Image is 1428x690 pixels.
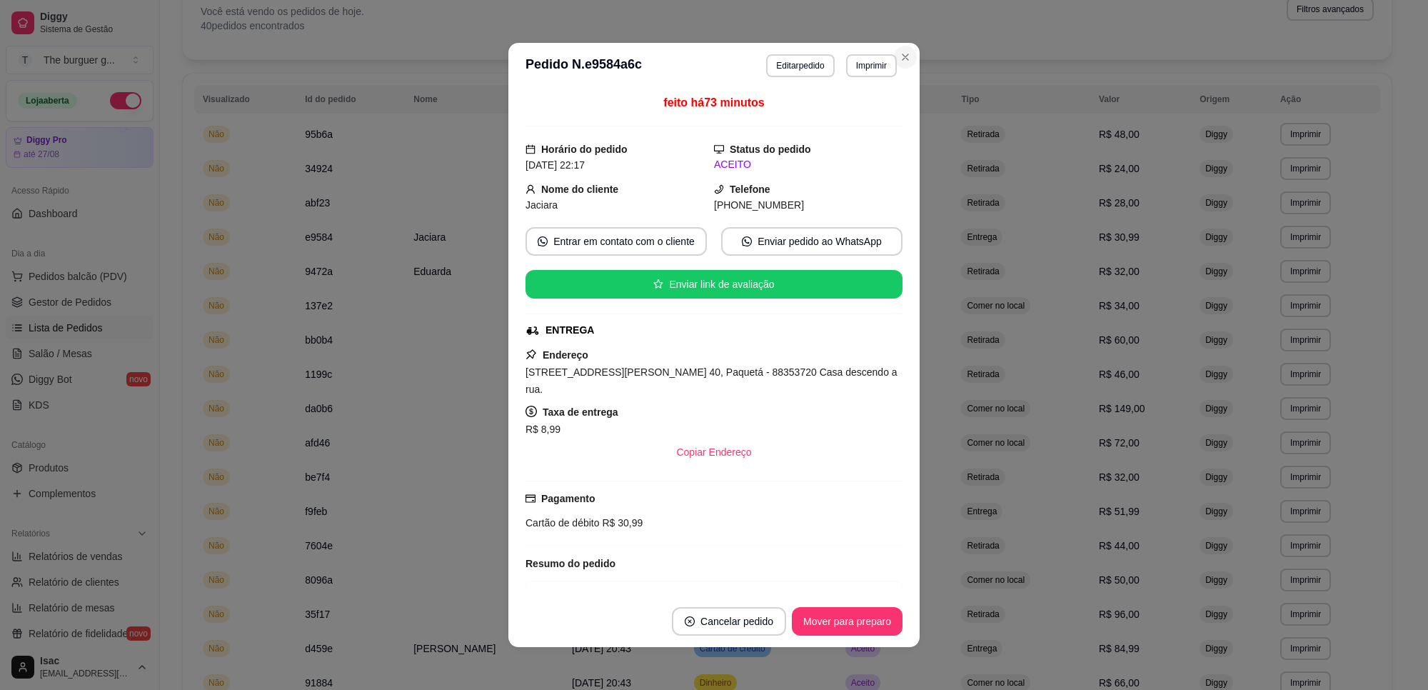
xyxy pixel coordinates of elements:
strong: Taxa de entrega [543,406,618,418]
span: feito há 73 minutos [663,96,764,109]
span: whats-app [538,236,548,246]
span: credit-card [526,494,535,504]
strong: Pagamento [541,493,595,504]
span: Cartão de débito [526,517,600,529]
button: Close [894,46,917,69]
strong: Resumo do pedido [526,558,615,569]
span: close-circle [685,616,695,626]
span: [STREET_ADDRESS][PERSON_NAME] 40, Paquetá - 88353720 Casa descendo a rua. [526,366,897,395]
span: calendar [526,144,535,154]
button: close-circleCancelar pedido [672,607,786,636]
div: ENTREGA [545,323,594,338]
button: Mover para preparo [792,607,902,636]
button: Editarpedido [766,54,834,77]
strong: Status do pedido [730,144,811,155]
div: ACEITO [714,157,902,172]
span: phone [714,184,724,194]
div: X salada [532,587,855,604]
span: star [653,279,663,289]
button: whats-appEnviar pedido ao WhatsApp [721,227,902,256]
strong: Horário do pedido [541,144,628,155]
span: pushpin [526,349,537,360]
span: desktop [714,144,724,154]
span: [DATE] 22:17 [526,159,585,171]
button: whats-appEntrar em contato com o cliente [526,227,707,256]
span: user [526,184,535,194]
span: whats-app [742,236,752,246]
span: R$ 30,99 [600,517,643,529]
span: dollar [526,406,537,417]
strong: Telefone [730,184,770,195]
button: Copiar Endereço [665,438,763,466]
strong: Nome do cliente [541,184,618,195]
button: Imprimir [846,54,897,77]
strong: Endereço [543,349,588,361]
button: starEnviar link de avaliação [526,270,902,299]
span: R$ 8,99 [526,424,560,435]
h3: Pedido N. e9584a6c [526,54,642,77]
span: [PHONE_NUMBER] [714,199,804,211]
span: Jaciara [526,199,558,211]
